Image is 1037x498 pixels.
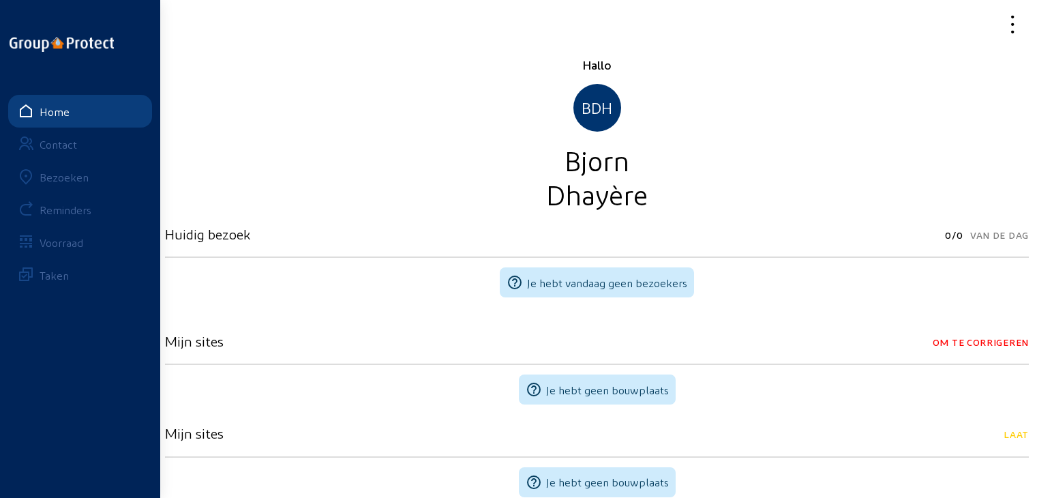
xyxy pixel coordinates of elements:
span: Om te corrigeren [933,333,1029,352]
div: BDH [573,84,621,132]
div: Voorraad [40,236,83,249]
a: Voorraad [8,226,152,259]
a: Contact [8,128,152,160]
h3: Mijn sites [165,333,224,349]
span: Je hebt geen bouwplaats [546,383,669,396]
div: Reminders [40,203,91,216]
mat-icon: help_outline [526,474,542,490]
h3: Mijn sites [165,425,224,441]
span: Je hebt geen bouwplaats [546,475,669,488]
a: Bezoeken [8,160,152,193]
span: Laat [1004,425,1029,444]
a: Taken [8,259,152,291]
mat-icon: help_outline [507,274,523,291]
div: Contact [40,138,77,151]
span: Je hebt vandaag geen bezoekers [527,276,687,289]
div: Home [40,105,70,118]
a: Reminders [8,193,152,226]
div: Taken [40,269,69,282]
a: Home [8,95,152,128]
div: Dhayère [165,177,1029,211]
span: Van de dag [970,226,1029,245]
h3: Huidig bezoek [165,226,250,242]
span: 0/0 [945,226,963,245]
mat-icon: help_outline [526,381,542,398]
div: Bezoeken [40,171,89,184]
img: logo-oneline.png [10,37,114,52]
div: Bjorn [165,143,1029,177]
div: Hallo [165,57,1029,73]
